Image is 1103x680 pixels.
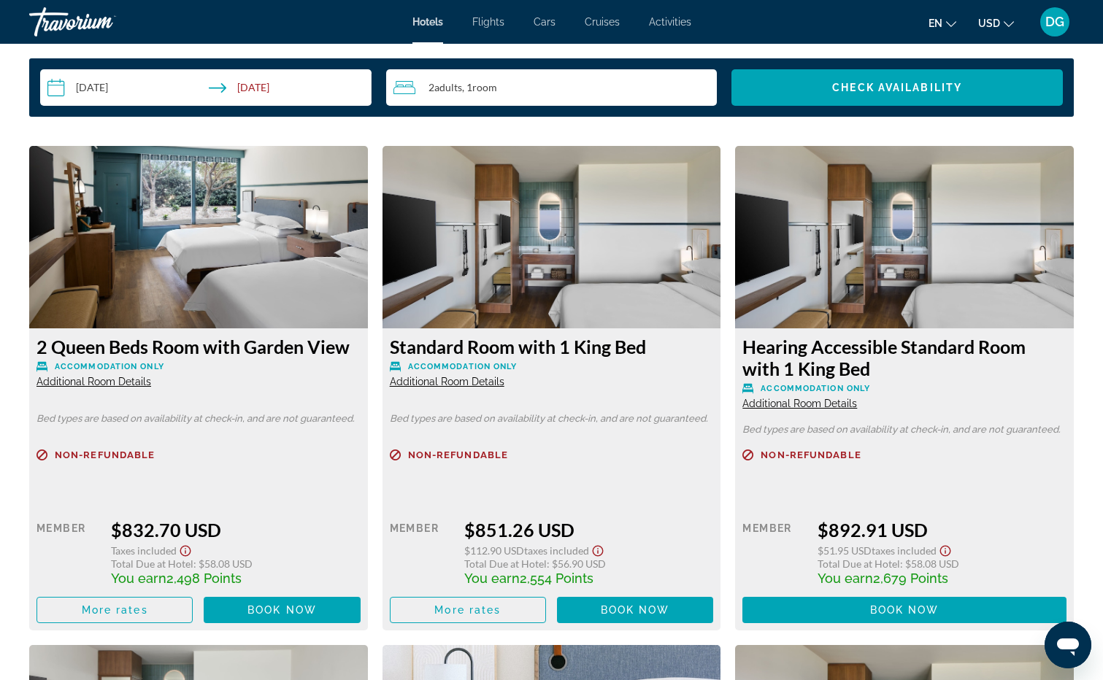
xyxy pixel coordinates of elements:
[929,18,942,29] span: en
[29,146,368,328] img: 577f7d6d-353f-4dde-bdb3-aa21dd76da1b.jpeg
[1045,15,1064,29] span: DG
[55,450,155,460] span: Non-refundable
[40,69,372,106] button: Check-in date: Sep 5, 2025 Check-out date: Sep 7, 2025
[873,571,948,586] span: 2,679 Points
[520,571,593,586] span: 2,554 Points
[390,414,714,424] p: Bed types are based on availability at check-in, and are not guaranteed.
[464,544,524,557] span: $112.90 USD
[761,384,870,393] span: Accommodation Only
[247,604,317,616] span: Book now
[36,414,361,424] p: Bed types are based on availability at check-in, and are not guaranteed.
[818,557,900,570] span: Total Due at Hotel
[111,544,177,557] span: Taxes included
[742,398,857,409] span: Additional Room Details
[735,146,1074,328] img: c963d739-d130-4bc5-8183-4e40eaee4c9c.jpeg
[462,82,497,93] span: , 1
[929,12,956,34] button: Change language
[166,571,242,586] span: 2,498 Points
[464,519,713,541] div: $851.26 USD
[1036,7,1074,37] button: User Menu
[36,519,100,586] div: Member
[818,544,872,557] span: $51.95 USD
[111,557,360,570] div: : $58.08 USD
[872,544,937,557] span: Taxes included
[978,18,1000,29] span: USD
[589,541,607,557] button: Show Taxes and Fees disclaimer
[524,544,589,557] span: Taxes included
[36,376,151,387] span: Additional Room Details
[177,541,194,557] button: Show Taxes and Fees disclaimer
[464,557,713,570] div: : $56.90 USD
[55,362,164,371] span: Accommodation Only
[111,557,193,570] span: Total Due at Hotel
[742,336,1067,379] h3: Hearing Accessible Standard Room with 1 King Bed
[870,604,939,616] span: Book now
[937,541,954,557] button: Show Taxes and Fees disclaimer
[390,336,714,358] h3: Standard Room with 1 King Bed
[390,519,453,586] div: Member
[818,557,1067,570] div: : $58.08 USD
[408,450,508,460] span: Non-refundable
[731,69,1063,106] button: Check Availability
[111,519,360,541] div: $832.70 USD
[111,571,166,586] span: You earn
[818,571,873,586] span: You earn
[534,16,556,28] a: Cars
[585,16,620,28] a: Cruises
[832,82,962,93] span: Check Availability
[649,16,691,28] a: Activities
[742,425,1067,435] p: Bed types are based on availability at check-in, and are not guaranteed.
[742,519,806,586] div: Member
[390,597,546,623] button: More rates
[82,604,148,616] span: More rates
[383,146,721,328] img: c963d739-d130-4bc5-8183-4e40eaee4c9c.jpeg
[818,519,1067,541] div: $892.91 USD
[601,604,670,616] span: Book now
[557,597,713,623] button: Book now
[978,12,1014,34] button: Change currency
[40,69,1063,106] div: Search widget
[472,16,504,28] a: Flights
[428,82,462,93] span: 2
[204,597,360,623] button: Book now
[472,81,497,93] span: Room
[464,557,547,570] span: Total Due at Hotel
[386,69,718,106] button: Travelers: 2 adults, 0 children
[408,362,518,371] span: Accommodation Only
[29,3,175,41] a: Travorium
[390,376,504,387] span: Additional Room Details
[464,571,520,586] span: You earn
[761,450,861,460] span: Non-refundable
[434,604,501,616] span: More rates
[742,597,1067,623] button: Book now
[36,336,361,358] h3: 2 Queen Beds Room with Garden View
[412,16,443,28] a: Hotels
[36,597,193,623] button: More rates
[1045,622,1091,668] iframe: Button to launch messaging window
[434,81,462,93] span: Adults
